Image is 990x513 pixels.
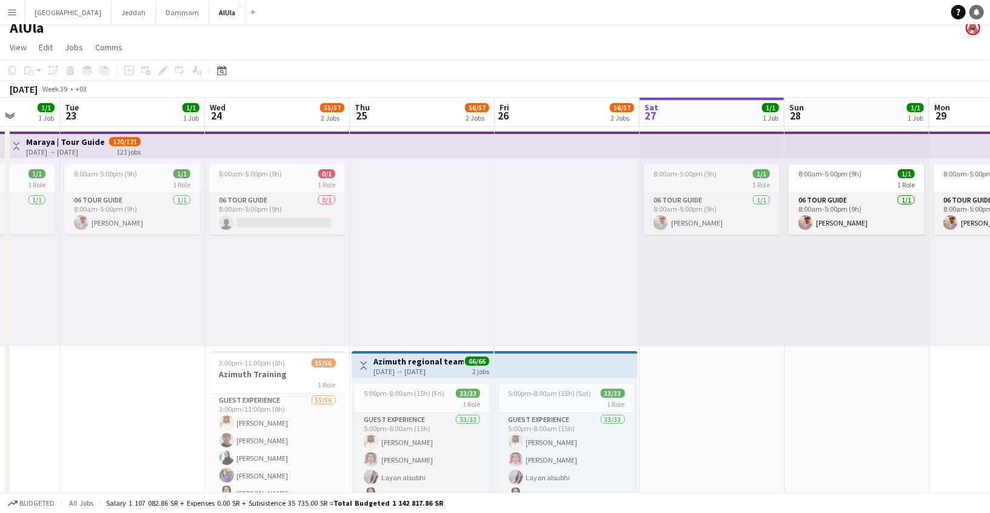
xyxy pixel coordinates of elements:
[173,169,190,178] span: 1/1
[466,113,489,122] div: 2 Jobs
[34,39,58,55] a: Edit
[762,103,779,112] span: 1/1
[210,102,226,113] span: Wed
[67,498,96,508] span: All jobs
[610,113,634,122] div: 2 Jobs
[318,169,335,178] span: 0/1
[355,102,370,113] span: Thu
[644,102,658,113] span: Sat
[219,358,286,367] span: 3:00pm-11:00pm (8h)
[19,499,55,508] span: Budgeted
[610,103,634,112] span: 56/57
[26,147,105,156] div: [DATE] → [DATE]
[38,113,54,122] div: 1 Job
[183,113,199,122] div: 1 Job
[95,42,122,53] span: Comms
[373,367,464,376] div: [DATE] → [DATE]
[64,193,200,235] app-card-role: 06 Tour Guide1/18:00am-5:00pm (9h)[PERSON_NAME]
[500,102,509,113] span: Fri
[312,358,336,367] span: 55/56
[644,164,780,235] app-job-card: 8:00am-5:00pm (9h)1/11 Role06 Tour Guide1/18:00am-5:00pm (9h)[PERSON_NAME]
[654,169,717,178] span: 8:00am-5:00pm (9h)
[643,109,658,122] span: 27
[74,169,137,178] span: 8:00am-5:00pm (9h)
[106,498,443,508] div: Salary 1 107 082.86 SR + Expenses 0.00 SR + Subsistence 35 735.00 SR =
[753,169,770,178] span: 1/1
[898,169,915,178] span: 1/1
[116,146,141,156] div: 121 jobs
[28,169,45,178] span: 1/1
[472,366,489,376] div: 2 jobs
[65,42,83,53] span: Jobs
[601,389,625,398] span: 33/33
[39,42,53,53] span: Edit
[364,389,444,398] span: 5:00pm-8:00am (15h) (Fri)
[788,109,804,122] span: 28
[465,357,489,366] span: 66/66
[465,103,489,112] span: 56/57
[10,19,44,37] h1: AlUla
[373,356,464,367] h3: Azimuth regional team
[75,84,87,93] div: +03
[752,180,770,189] span: 1 Role
[38,103,55,112] span: 1/1
[353,109,370,122] span: 25
[25,1,112,24] button: [GEOGRAPHIC_DATA]
[210,369,346,380] h3: Azimuth Training
[219,169,282,178] span: 8:00am-5:00pm (9h)
[932,109,950,122] span: 29
[463,400,480,409] span: 1 Role
[333,498,443,508] span: Total Budgeted 1 142 817.86 SR
[28,180,45,189] span: 1 Role
[209,193,345,235] app-card-role: 06 Tour Guide0/18:00am-5:00pm (9h)
[209,164,345,235] app-job-card: 8:00am-5:00pm (9h)0/11 Role06 Tour Guide0/18:00am-5:00pm (9h)
[90,39,127,55] a: Comms
[644,193,780,235] app-card-role: 06 Tour Guide1/18:00am-5:00pm (9h)[PERSON_NAME]
[26,136,105,147] h3: Maraya | Tour Guide
[321,113,344,122] div: 2 Jobs
[208,109,226,122] span: 24
[607,400,625,409] span: 1 Role
[897,180,915,189] span: 1 Role
[318,180,335,189] span: 1 Role
[112,1,156,24] button: Jeddah
[60,39,88,55] a: Jobs
[10,42,27,53] span: View
[173,180,190,189] span: 1 Role
[789,164,925,235] app-job-card: 8:00am-5:00pm (9h)1/11 Role06 Tour Guide1/18:00am-5:00pm (9h)[PERSON_NAME]
[789,193,925,235] app-card-role: 06 Tour Guide1/18:00am-5:00pm (9h)[PERSON_NAME]
[456,389,480,398] span: 33/33
[908,113,923,122] div: 1 Job
[40,84,70,93] span: Week 39
[318,380,336,389] span: 1 Role
[907,103,924,112] span: 1/1
[182,103,199,112] span: 1/1
[498,109,509,122] span: 26
[209,1,246,24] button: AlUla
[6,497,56,510] button: Budgeted
[156,1,209,24] button: Dammam
[64,164,200,235] app-job-card: 8:00am-5:00pm (9h)1/11 Role06 Tour Guide1/18:00am-5:00pm (9h)[PERSON_NAME]
[509,389,592,398] span: 5:00pm-8:00am (15h) (Sat)
[65,102,79,113] span: Tue
[789,102,804,113] span: Sun
[798,169,861,178] span: 8:00am-5:00pm (9h)
[10,83,38,95] div: [DATE]
[763,113,778,122] div: 1 Job
[320,103,344,112] span: 55/57
[966,21,980,35] app-user-avatar: Mohammed Almohaser
[109,137,141,146] span: 120/121
[934,102,950,113] span: Mon
[63,109,79,122] span: 23
[5,39,32,55] a: View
